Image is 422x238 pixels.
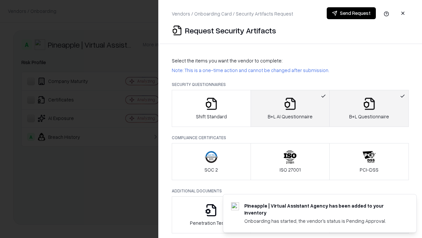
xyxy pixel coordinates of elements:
p: PCI-DSS [360,166,378,173]
p: Compliance Certificates [172,135,409,140]
p: Shift Standard [196,113,227,120]
img: trypineapple.com [231,202,239,210]
p: Select the items you want the vendor to complete: [172,57,409,64]
p: Security Questionnaires [172,82,409,87]
button: Send Request [327,7,376,19]
button: SOC 2 [172,143,251,180]
p: Note: This is a one-time action and cannot be changed after submission. [172,67,409,74]
p: SOC 2 [204,166,218,173]
p: Additional Documents [172,188,409,194]
p: ISO 27001 [280,166,301,173]
p: B+L Questionnaire [349,113,389,120]
button: B+L Questionnaire [329,90,409,127]
p: Vendors / Onboarding Card / Security Artifacts Request [172,10,293,17]
button: Shift Standard [172,90,251,127]
p: Penetration Testing [190,219,232,226]
button: B+L AI Questionnaire [251,90,330,127]
div: Onboarding has started, the vendor's status is Pending Approval. [244,218,401,224]
p: B+L AI Questionnaire [268,113,313,120]
button: PCI-DSS [329,143,409,180]
p: Request Security Artifacts [185,25,276,36]
button: ISO 27001 [251,143,330,180]
div: Pineapple | Virtual Assistant Agency has been added to your inventory [244,202,401,216]
button: Penetration Testing [172,196,251,233]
